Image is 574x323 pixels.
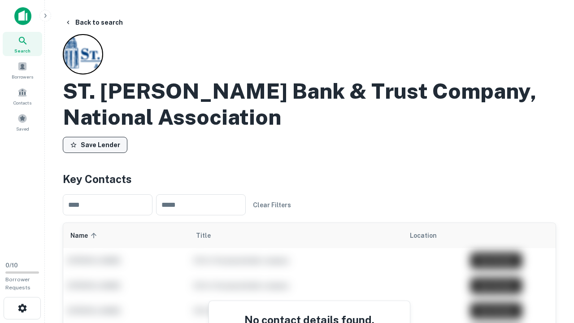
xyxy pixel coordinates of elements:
span: Search [14,47,30,54]
button: Clear Filters [249,197,295,213]
a: Borrowers [3,58,42,82]
span: Contacts [13,99,31,106]
span: Borrower Requests [5,276,30,291]
span: Borrowers [12,73,33,80]
button: Back to search [61,14,126,31]
a: Contacts [3,84,42,108]
button: Save Lender [63,137,127,153]
h4: Key Contacts [63,171,556,187]
img: capitalize-icon.png [14,7,31,25]
iframe: Chat Widget [529,251,574,294]
span: 0 / 10 [5,262,18,269]
span: Saved [16,125,29,132]
h2: ST. [PERSON_NAME] Bank & Trust Company, National Association [63,78,556,130]
a: Saved [3,110,42,134]
a: Search [3,32,42,56]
